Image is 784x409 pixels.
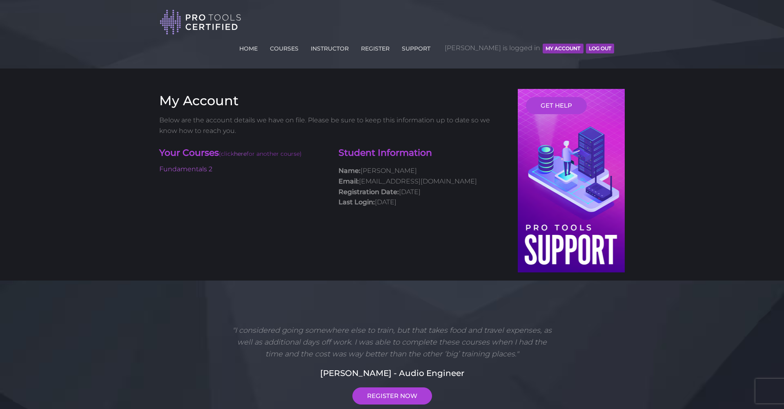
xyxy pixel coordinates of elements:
[234,150,247,157] a: here
[159,115,506,136] p: Below are the account details we have on file. Please be sure to keep this information up to date...
[229,325,555,360] p: "I considered going somewhere else to train, but that takes food and travel expenses, as well as ...
[526,97,587,114] a: GET HELP
[160,9,241,35] img: Pro Tools Certified Logo
[159,165,212,173] a: Fundamentals 2
[339,167,361,175] strong: Name:
[159,147,326,160] h4: Your Courses
[352,387,432,405] a: REGISTER NOW
[400,40,432,53] a: SUPPORT
[237,40,260,53] a: HOME
[339,166,506,207] p: [PERSON_NAME] [EMAIL_ADDRESS][DOMAIN_NAME] [DATE] [DATE]
[309,40,351,53] a: INSTRUCTOR
[339,198,375,206] strong: Last Login:
[445,36,614,60] span: [PERSON_NAME] is logged in
[339,188,399,196] strong: Registration Date:
[159,367,625,379] h5: [PERSON_NAME] - Audio Engineer
[219,150,302,157] span: (click for another course)
[339,177,359,185] strong: Email:
[543,44,583,53] button: MY ACCOUNT
[339,147,506,159] h4: Student Information
[268,40,301,53] a: COURSES
[159,93,506,108] h3: My Account
[586,44,614,53] button: Log Out
[359,40,392,53] a: REGISTER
